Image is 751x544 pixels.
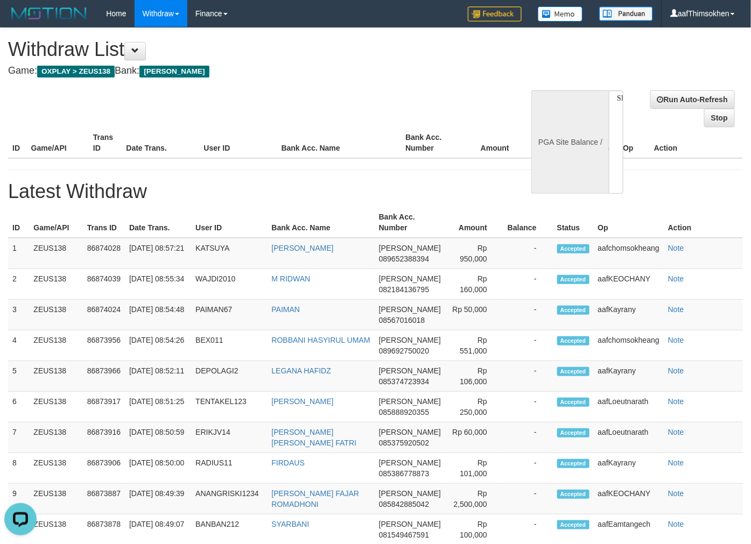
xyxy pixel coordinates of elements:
[379,244,441,252] span: [PERSON_NAME]
[8,330,29,361] td: 4
[29,238,82,269] td: ZEUS138
[83,207,125,238] th: Trans ID
[594,422,664,453] td: aafLoeutnarath
[445,269,503,300] td: Rp 160,000
[538,6,583,22] img: Button%20Memo.svg
[445,453,503,484] td: Rp 101,000
[664,207,743,238] th: Action
[557,306,589,315] span: Accepted
[122,128,199,158] th: Date Trans.
[503,422,553,453] td: -
[445,238,503,269] td: Rp 950,000
[8,361,29,392] td: 5
[594,361,664,392] td: aafKayrany
[525,128,582,158] th: Balance
[8,39,490,60] h1: Withdraw List
[191,453,267,484] td: RADIUS11
[125,453,191,484] td: [DATE] 08:50:00
[83,361,125,392] td: 86873966
[379,316,425,324] span: 08567016018
[83,453,125,484] td: 86873906
[464,128,525,158] th: Amount
[379,520,441,528] span: [PERSON_NAME]
[272,397,334,406] a: [PERSON_NAME]
[379,255,429,263] span: 089652388394
[594,453,664,484] td: aafKayrany
[29,484,82,514] td: ZEUS138
[29,300,82,330] td: ZEUS138
[503,207,553,238] th: Balance
[594,330,664,361] td: aafchomsokheang
[29,269,82,300] td: ZEUS138
[379,366,441,375] span: [PERSON_NAME]
[191,269,267,300] td: WAJDI2010
[125,422,191,453] td: [DATE] 08:50:59
[29,207,82,238] th: Game/API
[125,392,191,422] td: [DATE] 08:51:25
[8,269,29,300] td: 2
[594,300,664,330] td: aafKayrany
[83,392,125,422] td: 86873917
[594,484,664,514] td: aafKEOCHANY
[668,458,684,467] a: Note
[125,300,191,330] td: [DATE] 08:54:48
[191,392,267,422] td: TENTAKEL123
[594,238,664,269] td: aafchomsokheang
[268,207,375,238] th: Bank Acc. Name
[37,66,115,77] span: OXPLAY > ZEUS138
[445,484,503,514] td: Rp 2,500,000
[401,128,463,158] th: Bank Acc. Number
[379,531,429,539] span: 081549467591
[379,439,429,447] span: 085375920502
[594,392,664,422] td: aafLoeutnarath
[89,128,122,158] th: Trans ID
[125,330,191,361] td: [DATE] 08:54:26
[704,109,735,127] a: Stop
[29,361,82,392] td: ZEUS138
[619,128,650,158] th: Op
[4,4,37,37] button: Open LiveChat chat widget
[557,336,589,345] span: Accepted
[445,392,503,422] td: Rp 250,000
[557,398,589,407] span: Accepted
[503,238,553,269] td: -
[594,269,664,300] td: aafKEOCHANY
[503,361,553,392] td: -
[379,408,429,416] span: 085888920355
[8,422,29,453] td: 7
[599,6,653,21] img: panduan.png
[594,207,664,238] th: Op
[8,300,29,330] td: 3
[8,66,490,76] h4: Game: Bank:
[503,269,553,300] td: -
[445,207,503,238] th: Amount
[272,305,300,314] a: PAIMAN
[125,238,191,269] td: [DATE] 08:57:21
[191,361,267,392] td: DEPOLAGI2
[503,330,553,361] td: -
[8,453,29,484] td: 8
[83,238,125,269] td: 86874028
[557,459,589,468] span: Accepted
[379,500,429,508] span: 085842885042
[650,90,735,109] a: Run Auto-Refresh
[8,484,29,514] td: 9
[557,275,589,284] span: Accepted
[557,490,589,499] span: Accepted
[8,128,27,158] th: ID
[83,300,125,330] td: 86874024
[191,207,267,238] th: User ID
[125,269,191,300] td: [DATE] 08:55:34
[191,330,267,361] td: BEX011
[125,207,191,238] th: Date Trans.
[29,422,82,453] td: ZEUS138
[83,484,125,514] td: 86873887
[445,422,503,453] td: Rp 60,000
[668,489,684,498] a: Note
[83,269,125,300] td: 86874039
[139,66,209,77] span: [PERSON_NAME]
[503,453,553,484] td: -
[379,397,441,406] span: [PERSON_NAME]
[8,207,29,238] th: ID
[468,6,522,22] img: Feedback.jpg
